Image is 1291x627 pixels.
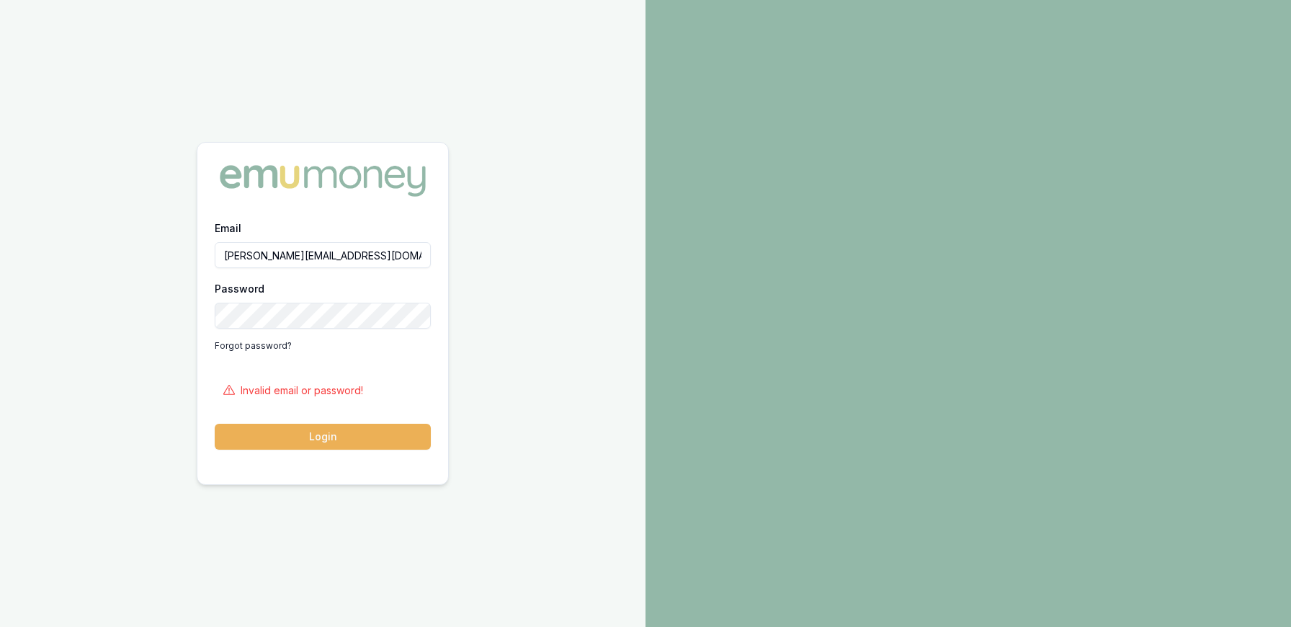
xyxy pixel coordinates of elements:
button: Login [215,424,431,450]
label: Email [215,222,241,234]
p: Invalid email or password! [241,383,363,398]
a: Forgot password? [215,334,292,357]
label: Password [215,283,264,295]
img: Emu Money [215,160,431,202]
